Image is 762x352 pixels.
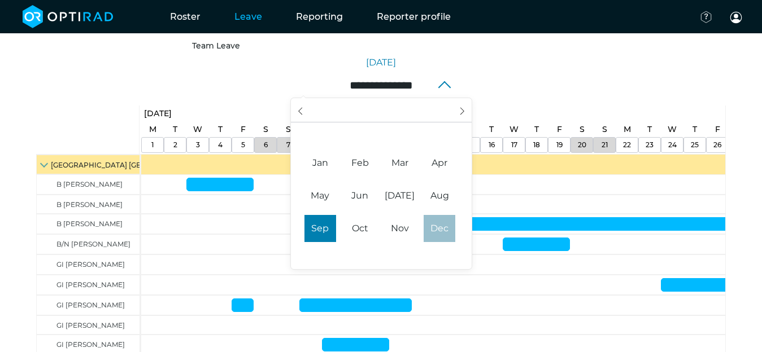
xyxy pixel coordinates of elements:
[283,121,294,138] a: September 7, 2025
[486,138,498,152] a: September 16, 2025
[141,105,175,122] a: September 1, 2025
[304,215,336,242] span: September 1, 2025
[575,138,589,152] a: September 20, 2025
[665,121,680,138] a: September 24, 2025
[56,321,125,329] span: GI [PERSON_NAME]
[284,138,293,152] a: September 7, 2025
[344,149,376,177] span: February 1, 2025
[363,104,400,116] input: Year
[643,138,656,152] a: September 23, 2025
[366,56,396,69] a: [DATE]
[56,340,125,349] span: GI [PERSON_NAME]
[23,5,114,28] img: brand-opti-rad-logos-blue-and-white-d2f68631ba2948856bd03f2d395fb146ddc8fb01b4b6e9315ea85fa773367...
[507,121,521,138] a: September 17, 2025
[149,138,156,152] a: September 1, 2025
[577,121,587,138] a: September 20, 2025
[344,182,376,209] span: June 1, 2025
[599,138,611,152] a: September 21, 2025
[171,138,180,152] a: September 2, 2025
[690,121,700,138] a: September 25, 2025
[599,121,610,138] a: September 21, 2025
[192,41,240,51] a: Team Leave
[530,138,543,152] a: September 18, 2025
[620,138,634,152] a: September 22, 2025
[712,121,723,138] a: September 26, 2025
[215,121,225,138] a: September 4, 2025
[56,280,125,289] span: GI [PERSON_NAME]
[56,180,123,188] span: B [PERSON_NAME]
[554,121,565,138] a: September 19, 2025
[554,138,565,152] a: September 19, 2025
[56,200,123,209] span: B [PERSON_NAME]
[238,121,249,138] a: September 5, 2025
[190,121,205,138] a: September 3, 2025
[621,121,634,138] a: September 22, 2025
[486,121,497,138] a: September 16, 2025
[384,149,416,177] span: March 1, 2025
[56,301,125,309] span: GI [PERSON_NAME]
[665,138,680,152] a: September 24, 2025
[215,138,225,152] a: September 4, 2025
[424,182,455,209] span: August 1, 2025
[344,215,376,242] span: October 1, 2025
[51,161,205,169] span: [GEOGRAPHIC_DATA] [GEOGRAPHIC_DATA]
[193,138,203,152] a: September 3, 2025
[146,121,159,138] a: September 1, 2025
[384,182,416,209] span: July 1, 2025
[508,138,520,152] a: September 17, 2025
[304,182,336,209] span: May 1, 2025
[532,121,542,138] a: September 18, 2025
[261,138,271,152] a: September 6, 2025
[711,138,724,152] a: September 26, 2025
[384,215,416,242] span: November 1, 2025
[424,149,455,177] span: April 1, 2025
[424,215,455,242] span: December 1, 2025
[260,121,271,138] a: September 6, 2025
[238,138,248,152] a: September 5, 2025
[645,121,655,138] a: September 23, 2025
[304,149,336,177] span: January 1, 2025
[56,260,125,269] span: GI [PERSON_NAME]
[688,138,702,152] a: September 25, 2025
[56,240,130,248] span: B/N [PERSON_NAME]
[170,121,180,138] a: September 2, 2025
[56,219,123,228] span: B [PERSON_NAME]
